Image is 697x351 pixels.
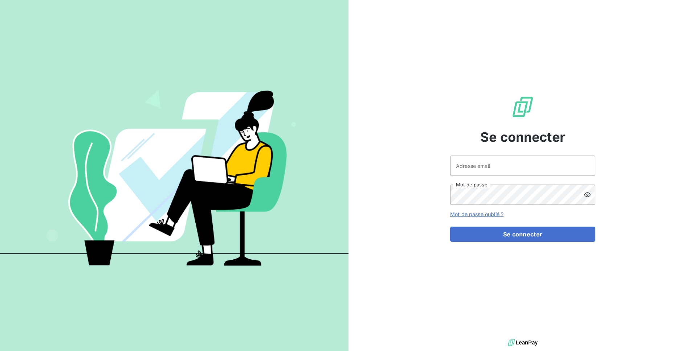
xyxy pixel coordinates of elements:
button: Se connecter [450,227,595,242]
img: Logo LeanPay [511,95,534,119]
img: logo [508,337,538,348]
span: Se connecter [480,127,565,147]
a: Mot de passe oublié ? [450,211,504,217]
input: placeholder [450,156,595,176]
